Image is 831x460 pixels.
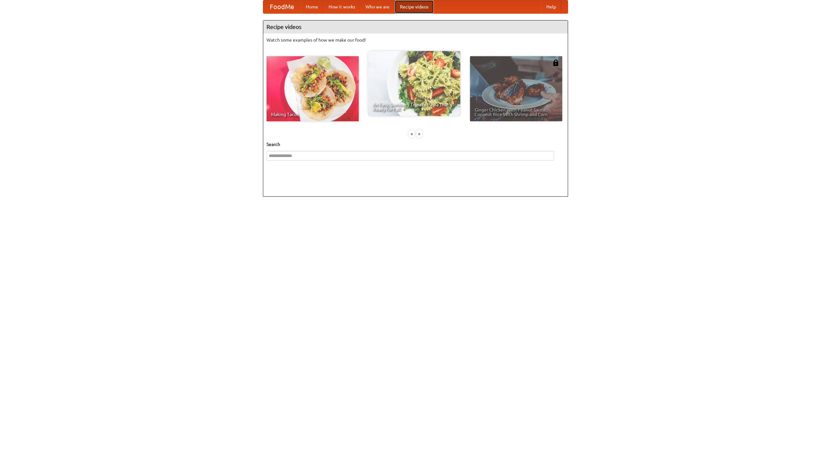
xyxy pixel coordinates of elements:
p: Watch some examples of how we make our food! [267,37,564,43]
a: How it works [323,0,360,13]
div: « [409,130,415,138]
a: Who we are [360,0,395,13]
span: An Easy, Summery Tomato Pasta That's Ready for Fall [373,102,456,112]
a: FoodMe [263,0,301,13]
a: Home [301,0,323,13]
a: Making Tacos [267,56,359,121]
h4: Recipe videos [263,20,568,33]
img: 483408.png [552,59,559,66]
a: Recipe videos [395,0,434,13]
a: An Easy, Summery Tomato Pasta That's Ready for Fall [368,51,460,116]
h5: Search [267,141,564,148]
a: Help [541,0,561,13]
span: Making Tacos [271,112,354,117]
div: » [416,130,422,138]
